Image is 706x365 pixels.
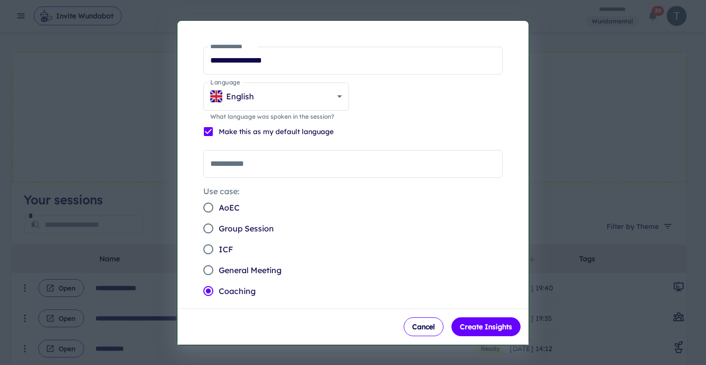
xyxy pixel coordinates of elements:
label: Language [210,78,240,86]
img: GB [210,90,222,102]
p: What language was spoken in the session? [210,112,342,121]
span: General Meeting [219,264,281,276]
button: Create Insights [451,317,521,336]
p: Make this as my default language [219,126,334,137]
p: English [226,90,254,102]
button: Cancel [404,317,443,336]
legend: Use case: [203,186,240,197]
span: Group Session [219,222,274,234]
span: ICF [219,243,233,255]
span: Coaching [219,285,256,297]
span: AoEC [219,202,240,214]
